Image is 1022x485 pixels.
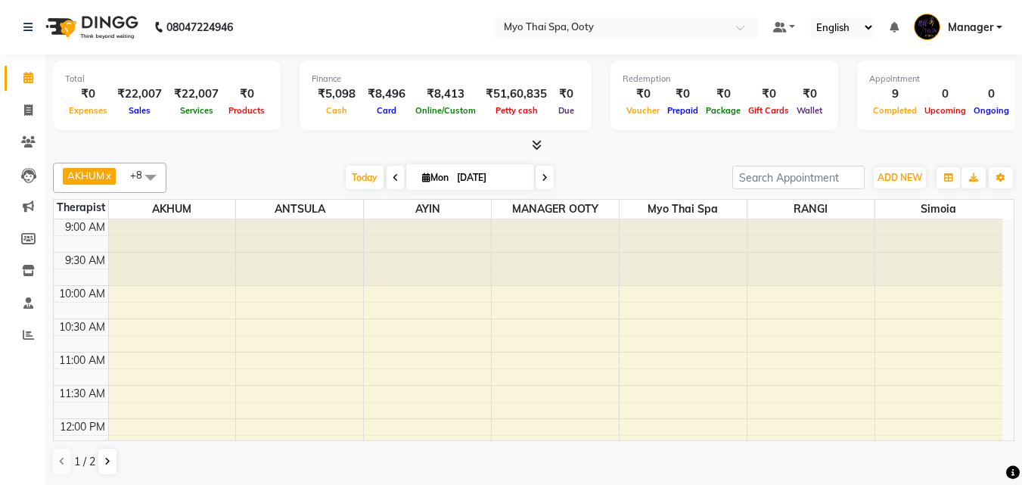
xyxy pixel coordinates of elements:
[176,105,217,116] span: Services
[225,85,269,103] div: ₹0
[492,200,619,219] span: MANAGER OOTY
[732,166,865,189] input: Search Appointment
[312,73,579,85] div: Finance
[480,85,553,103] div: ₹51,60,835
[412,85,480,103] div: ₹8,413
[492,105,542,116] span: Petty cash
[623,73,826,85] div: Redemption
[125,105,154,116] span: Sales
[553,85,579,103] div: ₹0
[663,85,702,103] div: ₹0
[921,105,970,116] span: Upcoming
[620,200,747,219] span: Myo Thai Spa
[322,105,351,116] span: Cash
[793,105,826,116] span: Wallet
[166,6,233,48] b: 08047224946
[312,85,362,103] div: ₹5,098
[869,105,921,116] span: Completed
[874,167,926,188] button: ADD NEW
[104,169,111,182] a: x
[39,6,142,48] img: logo
[346,166,384,189] span: Today
[56,319,108,335] div: 10:30 AM
[793,85,826,103] div: ₹0
[362,85,412,103] div: ₹8,496
[747,200,874,219] span: RANGI
[65,73,269,85] div: Total
[970,105,1013,116] span: Ongoing
[412,105,480,116] span: Online/Custom
[744,105,793,116] span: Gift Cards
[878,172,922,183] span: ADD NEW
[702,105,744,116] span: Package
[914,14,940,40] img: Manager
[65,105,111,116] span: Expenses
[65,85,111,103] div: ₹0
[111,85,168,103] div: ₹22,007
[869,85,921,103] div: 9
[57,419,108,435] div: 12:00 PM
[875,200,1002,219] span: simoia
[62,219,108,235] div: 9:00 AM
[168,85,225,103] div: ₹22,007
[67,169,104,182] span: AKHUM
[663,105,702,116] span: Prepaid
[373,105,400,116] span: Card
[744,85,793,103] div: ₹0
[418,172,452,183] span: Mon
[130,169,154,181] span: +8
[54,200,108,216] div: Therapist
[225,105,269,116] span: Products
[56,386,108,402] div: 11:30 AM
[970,85,1013,103] div: 0
[109,200,236,219] span: AKHUM
[56,353,108,368] div: 11:00 AM
[74,454,95,470] span: 1 / 2
[236,200,363,219] span: ANTSULA
[554,105,578,116] span: Due
[948,20,993,36] span: Manager
[452,166,528,189] input: 2025-09-01
[62,253,108,269] div: 9:30 AM
[702,85,744,103] div: ₹0
[623,85,663,103] div: ₹0
[364,200,491,219] span: AYIN
[623,105,663,116] span: Voucher
[921,85,970,103] div: 0
[56,286,108,302] div: 10:00 AM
